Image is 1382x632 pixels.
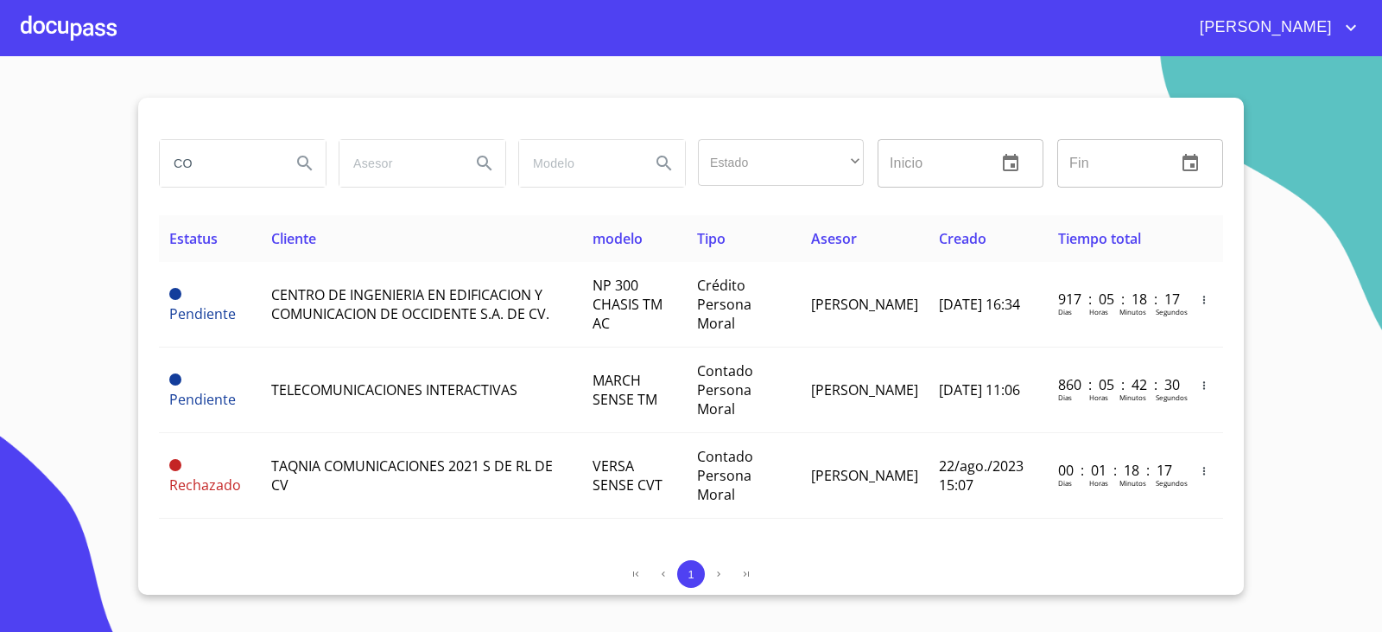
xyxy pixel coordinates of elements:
p: Minutos [1119,307,1146,316]
span: [PERSON_NAME] [811,295,918,314]
button: Search [284,143,326,184]
span: [DATE] 11:06 [939,380,1020,399]
p: 917 : 05 : 18 : 17 [1058,290,1175,309]
span: Pendiente [169,373,181,386]
p: Dias [1058,478,1072,488]
span: CENTRO DE INGENIERIA EN EDIFICACION Y COMUNICACION DE OCCIDENTE S.A. DE CV. [271,285,549,323]
span: Pendiente [169,390,236,409]
input: search [339,140,457,187]
p: Segundos [1156,307,1188,316]
button: Search [464,143,505,184]
p: Minutos [1119,478,1146,488]
span: 22/ago./2023 15:07 [939,456,1024,495]
p: Horas [1089,307,1108,316]
p: Dias [1058,393,1072,402]
span: Asesor [811,229,857,248]
span: VERSA SENSE CVT [593,456,662,495]
span: Estatus [169,229,218,248]
span: Creado [939,229,986,248]
div: ​ [698,139,864,186]
span: [PERSON_NAME] [811,466,918,485]
span: [PERSON_NAME] [811,380,918,399]
span: Pendiente [169,304,236,323]
button: account of current user [1187,14,1361,41]
span: TELECOMUNICACIONES INTERACTIVAS [271,380,517,399]
span: TAQNIA COMUNICACIONES 2021 S DE RL DE CV [271,456,553,495]
span: NP 300 CHASIS TM AC [593,276,662,333]
p: Horas [1089,393,1108,402]
span: Cliente [271,229,316,248]
span: Rechazado [169,459,181,471]
span: Tiempo total [1058,229,1141,248]
p: Minutos [1119,393,1146,402]
p: Segundos [1156,393,1188,402]
p: Segundos [1156,478,1188,488]
p: 00 : 01 : 18 : 17 [1058,461,1175,480]
span: Pendiente [169,288,181,300]
input: search [519,140,637,187]
span: Rechazado [169,476,241,495]
span: modelo [593,229,643,248]
span: MARCH SENSE TM [593,371,657,409]
span: Crédito Persona Moral [697,276,751,333]
span: [DATE] 16:34 [939,295,1020,314]
p: Dias [1058,307,1072,316]
p: 860 : 05 : 42 : 30 [1058,375,1175,394]
span: Contado Persona Moral [697,447,753,504]
span: Contado Persona Moral [697,361,753,418]
button: 1 [677,560,705,588]
span: [PERSON_NAME] [1187,14,1341,41]
p: Horas [1089,478,1108,488]
span: 1 [688,568,694,581]
span: Tipo [697,229,726,248]
button: Search [643,143,685,184]
input: search [160,140,277,187]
